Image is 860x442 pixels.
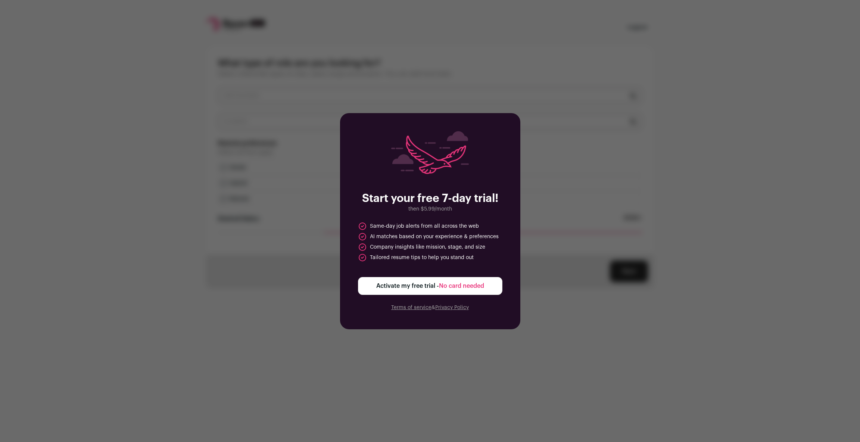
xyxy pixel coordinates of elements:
[391,131,469,174] img: raven-searching-graphic-persian-06fbb1bbfb1eb625e0a08d5c8885cd66b42d4a5dc34102e9b086ff89f5953142.png
[358,277,502,295] button: Activate my free trial -No card needed
[358,232,499,241] li: AI matches based on your experience & preferences
[391,305,431,310] a: Terms of service
[358,205,502,213] p: then $5.99/month
[439,283,484,289] span: No card needed
[376,281,484,290] span: Activate my free trial -
[358,243,485,252] li: Company insights like mission, stage, and size
[358,192,502,205] h2: Start your free 7-day trial!
[435,305,469,310] a: Privacy Policy
[358,304,502,311] p: &
[358,222,479,231] li: Same-day job alerts from all across the web
[358,253,474,262] li: Tailored resume tips to help you stand out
